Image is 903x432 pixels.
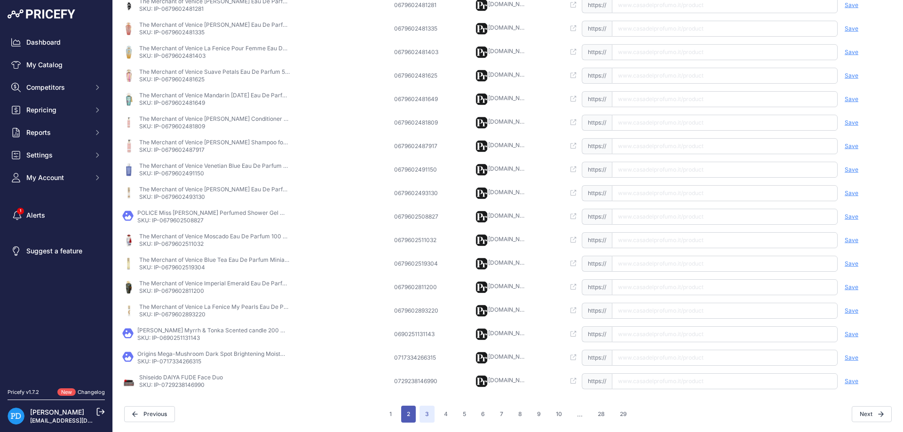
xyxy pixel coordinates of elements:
span: ... [571,406,588,423]
p: The Merchant of Venice [PERSON_NAME] Conditioner 250 ml (donna) [139,115,290,123]
span: Repricing [26,105,88,115]
span: https:// [582,68,612,84]
span: https:// [582,209,612,225]
p: SKU: IP-0679602481649 [139,99,290,107]
input: www.casadelprofumo.it/product [612,373,838,389]
span: https:// [582,303,612,319]
button: Go to page 10 [550,406,568,423]
button: Previous [124,406,175,422]
div: 0679602493130 [394,189,441,197]
a: [DOMAIN_NAME] [488,165,534,172]
a: Dashboard [8,34,105,51]
p: The Merchant of Venice La Fenice My Pearls Eau De Parfum Concentrée Miniature 10 ml (donna) [139,303,290,311]
a: [DOMAIN_NAME] [488,353,534,360]
a: [DOMAIN_NAME] [488,330,534,337]
input: www.casadelprofumo.it/product [612,209,838,225]
span: https:// [582,44,612,60]
a: [DOMAIN_NAME] [488,118,534,125]
a: [DOMAIN_NAME] [488,71,534,78]
button: Go to page 5 [457,406,472,423]
p: The Merchant of Venice Suave Petals Eau De Parfum 50 ml (donna) [139,68,290,76]
input: www.casadelprofumo.it/product [612,303,838,319]
input: www.casadelprofumo.it/product [612,21,838,37]
span: https:// [582,115,612,131]
a: [DOMAIN_NAME] [488,236,534,243]
p: SKU: IP-0679602481809 [139,123,290,130]
span: https:// [582,232,612,248]
a: Suggest a feature [8,243,105,259]
div: 0679602481625 [394,72,441,79]
span: New [57,388,76,396]
span: Save [845,1,858,9]
span: Save [845,236,858,244]
span: Save [845,213,858,220]
div: 0679602481335 [394,25,441,32]
button: Next [852,406,892,422]
div: 0679602508827 [394,213,441,220]
span: https:// [582,350,612,366]
p: SKU: IP-0679602493130 [139,193,290,201]
a: [EMAIL_ADDRESS][DOMAIN_NAME] [30,417,128,424]
a: [DOMAIN_NAME] [488,94,534,102]
span: Save [845,283,858,291]
p: SKU: IP-0679602811200 [139,287,290,295]
div: 0679602893220 [394,307,441,314]
span: Save [845,166,858,173]
button: Settings [8,147,105,164]
button: Go to page 8 [513,406,528,423]
a: [DOMAIN_NAME] [488,47,534,55]
div: 0679602481649 [394,95,441,103]
p: SKU: IP-0679602481281 [139,5,290,13]
span: Reports [26,128,88,137]
nav: Sidebar [8,34,105,377]
span: My Account [26,173,88,182]
input: www.casadelprofumo.it/product [612,185,838,201]
span: https:// [582,162,612,178]
button: Go to page 9 [531,406,547,423]
span: https:// [582,256,612,272]
div: 0679602811200 [394,283,441,291]
p: The Merchant of Venice Mandarin [DATE] Eau De Parfum 50 ml (donna) [139,92,290,99]
p: The Merchant of Venice La Fenice Pour Femme Eau De Parfum 100 ml (donna) [139,45,290,52]
p: SKU: IP-0679602893220 [139,311,290,318]
button: Repricing [8,102,105,118]
p: Origins Mega-Mushroom Dark Spot Brightening Moisturizer 50 ml [137,350,288,358]
p: The Merchant of Venice [PERSON_NAME] Eau De Parfum 100 ml (donna) [139,21,290,29]
span: Save [845,354,858,361]
p: SKU: IP-0679602519304 [139,264,290,271]
p: SKU: IP-0690251131143 [137,334,288,342]
span: Save [845,25,858,32]
button: Go to page 6 [475,406,491,423]
div: 0679602511032 [394,236,441,244]
span: https:// [582,21,612,37]
div: Pricefy v1.7.2 [8,388,39,396]
span: Save [845,72,858,79]
button: Go to page 29 [614,406,633,423]
img: Pricefy Logo [8,9,75,19]
a: [DOMAIN_NAME] [488,283,534,290]
span: Competitors [26,83,88,92]
div: 0679602487917 [394,142,441,150]
p: SKU: IP-0729238146990 [139,381,223,389]
p: SKU: IP-0679602481335 [139,29,290,36]
input: www.casadelprofumo.it/product [612,91,838,107]
input: www.casadelprofumo.it/product [612,44,838,60]
span: https:// [582,279,612,295]
p: SKU: IP-0679602487917 [139,146,290,154]
span: Save [845,48,858,56]
input: www.casadelprofumo.it/product [612,279,838,295]
span: https:// [582,326,612,342]
input: www.casadelprofumo.it/product [612,326,838,342]
span: Save [845,330,858,338]
button: Go to page 1 [384,406,397,423]
input: www.casadelprofumo.it/product [612,350,838,366]
button: Go to page 7 [494,406,509,423]
span: Settings [26,150,88,160]
div: 0679602519304 [394,260,441,267]
a: [DOMAIN_NAME] [488,377,534,384]
a: [DOMAIN_NAME] [488,212,534,219]
a: [DOMAIN_NAME] [488,306,534,313]
span: Save [845,95,858,103]
span: Save [845,260,858,267]
button: Competitors [8,79,105,96]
